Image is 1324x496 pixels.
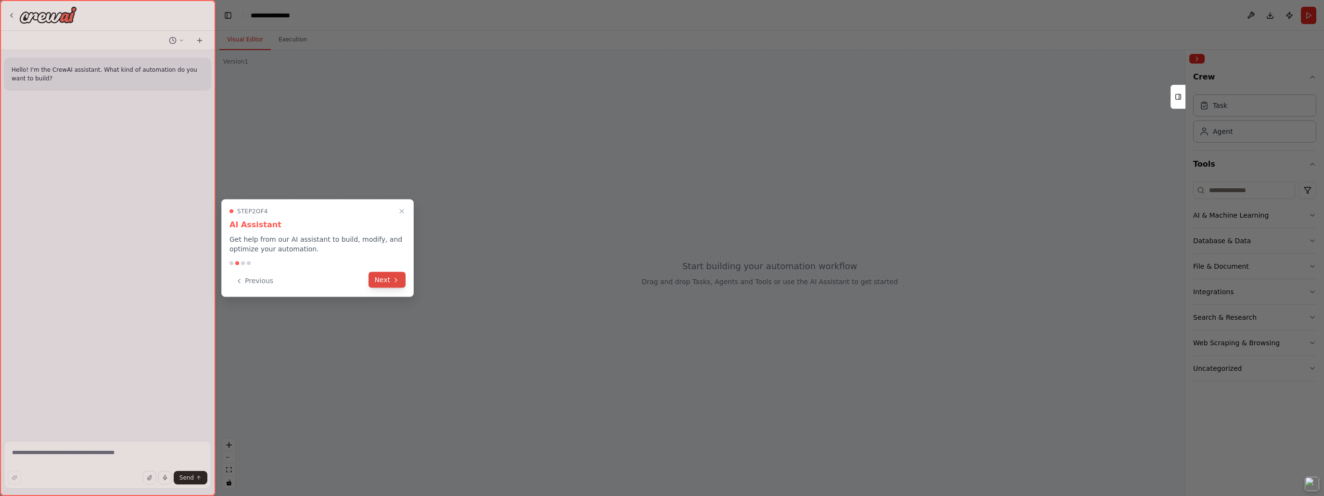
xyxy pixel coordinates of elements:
[229,219,406,231] h3: AI Assistant
[221,9,235,22] button: Hide left sidebar
[1305,477,1319,491] img: icon128.png
[396,206,407,217] button: Close walkthrough
[229,273,279,289] button: Previous
[237,208,268,215] span: Step 2 of 4
[369,272,406,288] button: Next
[229,235,406,254] p: Get help from our AI assistant to build, modify, and optimize your automation.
